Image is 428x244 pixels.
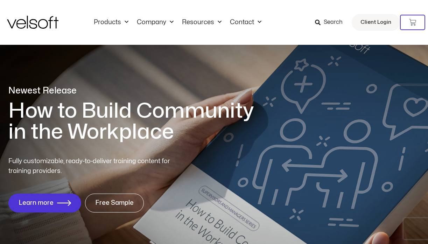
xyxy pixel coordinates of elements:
[360,18,391,27] span: Client Login
[95,200,134,207] span: Free Sample
[85,194,144,212] a: Free Sample
[90,19,133,26] a: ProductsMenu Toggle
[315,16,348,28] a: Search
[8,85,264,97] p: Newest Release
[352,14,400,31] a: Client Login
[7,16,58,29] img: Velsoft Training Materials
[133,19,178,26] a: CompanyMenu Toggle
[178,19,226,26] a: ResourcesMenu Toggle
[8,100,264,142] h1: How to Build Community in the Workplace
[8,156,183,176] p: Fully customizable, ready-to-deliver training content for training providers.
[324,18,343,27] span: Search
[226,19,266,26] a: ContactMenu Toggle
[8,194,81,212] a: Learn more
[90,19,266,26] nav: Menu
[19,200,54,207] span: Learn more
